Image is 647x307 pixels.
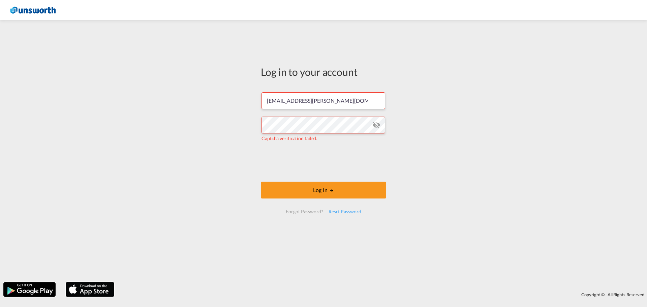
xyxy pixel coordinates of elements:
md-icon: icon-eye-off [372,121,380,129]
button: LOGIN [261,182,386,198]
img: google.png [3,281,56,298]
div: Copyright © . All Rights Reserved [118,289,647,300]
img: apple.png [65,281,115,298]
img: 3748d800213711f08852f18dcb6d8936.jpg [10,3,56,18]
div: Log in to your account [261,65,386,79]
div: Forgot Password? [283,206,326,218]
iframe: reCAPTCHA [272,149,375,175]
div: Reset Password [326,206,364,218]
input: Enter email/phone number [261,92,385,109]
span: Captcha verification failed. [261,135,317,141]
